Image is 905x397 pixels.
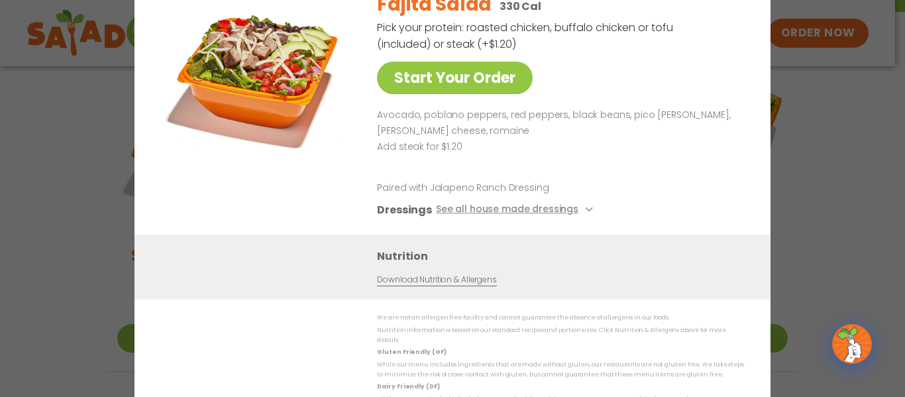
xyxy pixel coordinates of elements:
img: wpChatIcon [833,325,871,363]
p: Add steak for $1.20 [377,139,739,155]
strong: Gluten Friendly (GF) [377,348,446,356]
button: See all house made dressings [436,201,597,218]
a: Download Nutrition & Allergens [377,274,496,286]
strong: Dairy Friendly (DF) [377,382,439,390]
h3: Dressings [377,201,432,218]
p: Pick your protein: roasted chicken, buffalo chicken or tofu (included) or steak (+$1.20) [377,19,675,52]
p: Nutrition information is based on our standard recipes and portion sizes. Click Nutrition & Aller... [377,325,744,346]
p: We are not an allergen free facility and cannot guarantee the absence of allergens in our foods. [377,313,744,323]
p: Avocado, poblano peppers, red peppers, black beans, pico [PERSON_NAME], [PERSON_NAME] cheese, rom... [377,107,739,139]
a: Start Your Order [377,62,533,94]
p: Paired with Jalapeno Ranch Dressing [377,181,622,195]
p: While our menu includes ingredients that are made without gluten, our restaurants are not gluten ... [377,360,744,380]
h3: Nutrition [377,248,751,264]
